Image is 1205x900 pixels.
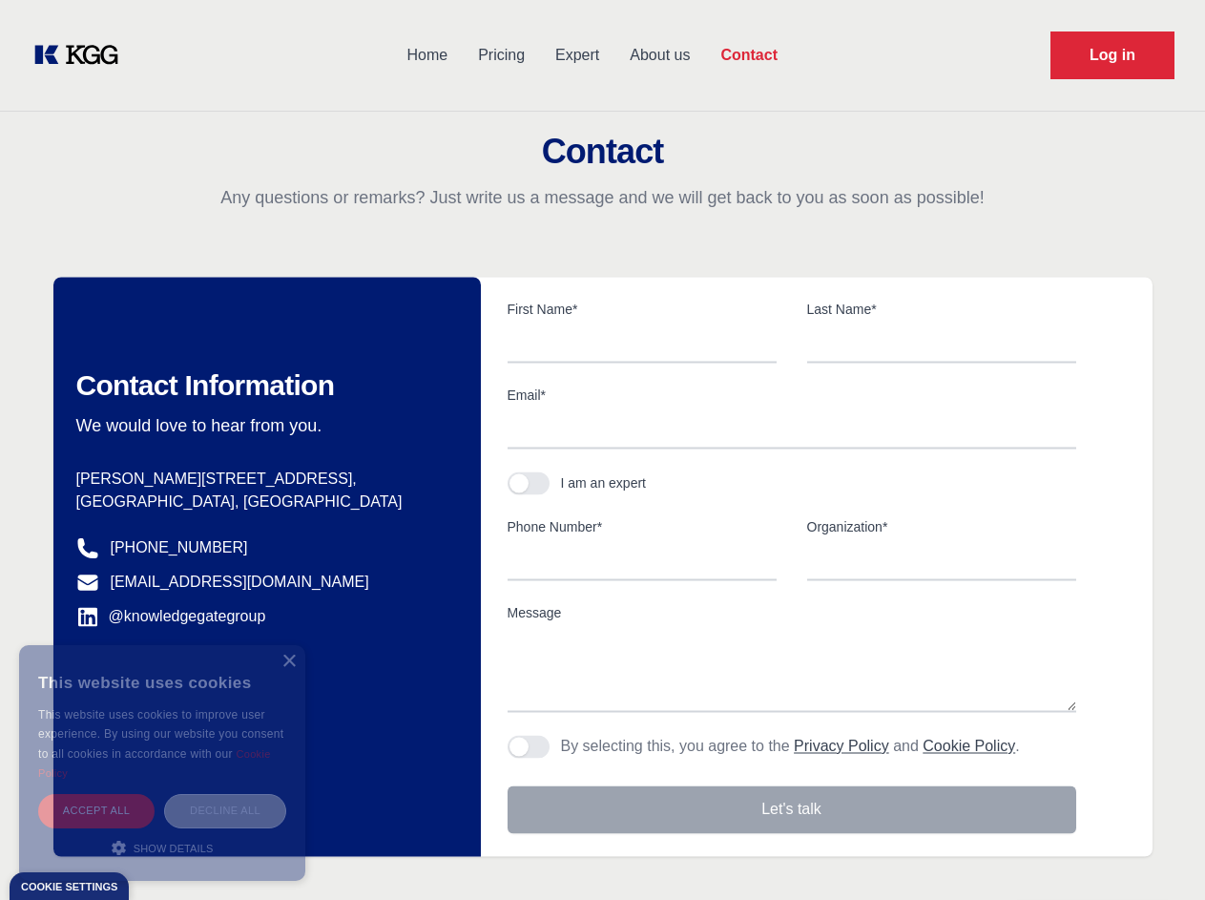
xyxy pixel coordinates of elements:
[391,31,463,80] a: Home
[31,40,134,71] a: KOL Knowledge Platform: Talk to Key External Experts (KEE)
[76,605,266,628] a: @knowledgegategroup
[76,491,450,513] p: [GEOGRAPHIC_DATA], [GEOGRAPHIC_DATA]
[21,882,117,892] div: Cookie settings
[923,738,1015,754] a: Cookie Policy
[508,300,777,319] label: First Name*
[111,571,369,594] a: [EMAIL_ADDRESS][DOMAIN_NAME]
[561,473,647,492] div: I am an expert
[463,31,540,80] a: Pricing
[540,31,614,80] a: Expert
[1110,808,1205,900] iframe: Chat Widget
[281,655,296,669] div: Close
[23,133,1182,171] h2: Contact
[508,603,1076,622] label: Message
[76,368,450,403] h2: Contact Information
[561,735,1020,758] p: By selecting this, you agree to the and .
[111,536,248,559] a: [PHONE_NUMBER]
[164,794,286,827] div: Decline all
[508,386,1076,405] label: Email*
[134,843,214,854] span: Show details
[23,186,1182,209] p: Any questions or remarks? Just write us a message and we will get back to you as soon as possible!
[76,468,450,491] p: [PERSON_NAME][STREET_ADDRESS],
[38,708,283,761] span: This website uses cookies to improve user experience. By using our website you consent to all coo...
[76,414,450,437] p: We would love to hear from you.
[614,31,705,80] a: About us
[508,517,777,536] label: Phone Number*
[38,659,286,705] div: This website uses cookies
[807,300,1076,319] label: Last Name*
[38,748,271,779] a: Cookie Policy
[807,517,1076,536] label: Organization*
[1050,31,1174,79] a: Request Demo
[508,785,1076,833] button: Let's talk
[38,838,286,857] div: Show details
[794,738,889,754] a: Privacy Policy
[38,794,155,827] div: Accept all
[705,31,793,80] a: Contact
